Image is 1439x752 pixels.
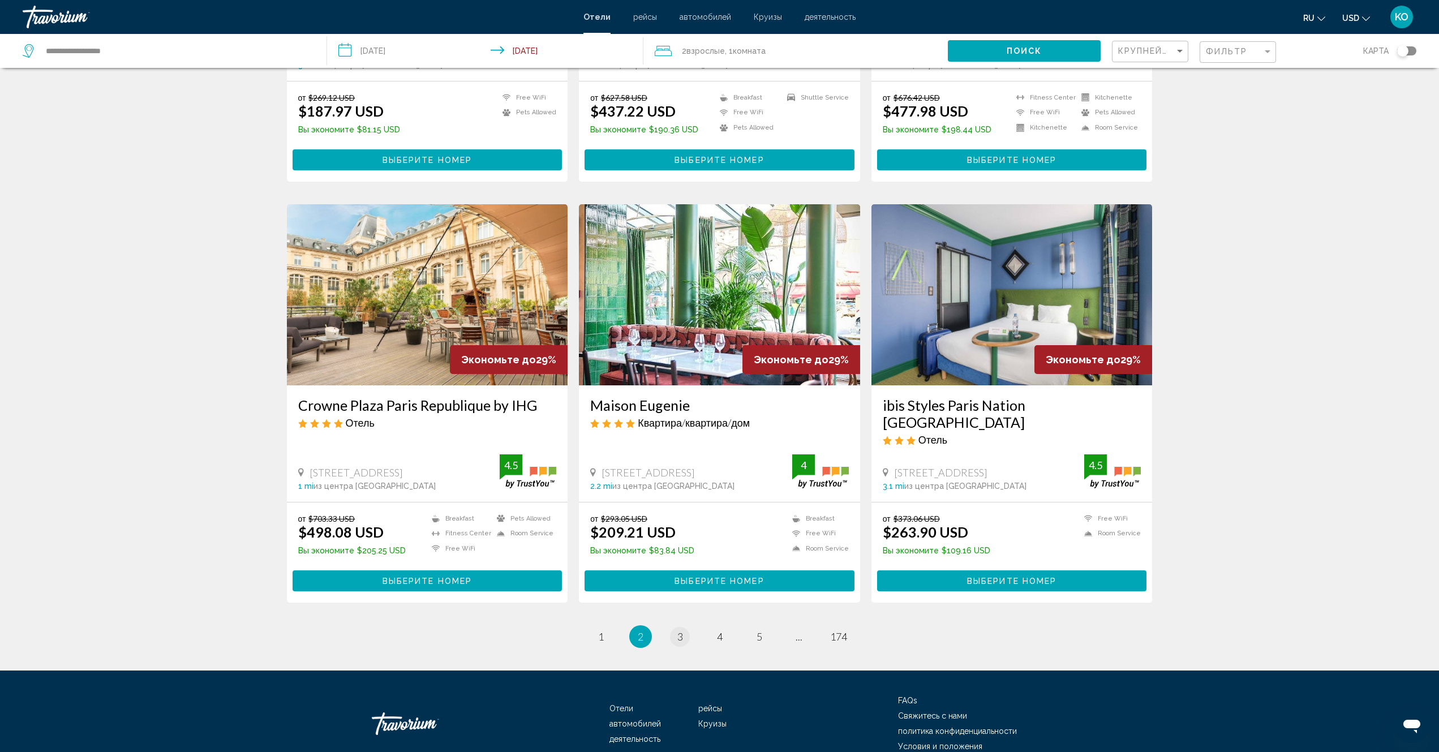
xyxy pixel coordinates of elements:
[383,156,472,165] span: Выберите номер
[609,734,660,744] a: деятельность
[609,704,633,713] span: Отели
[612,482,734,491] span: из центра [GEOGRAPHIC_DATA]
[1303,10,1325,26] button: Change language
[1303,14,1315,23] span: ru
[754,12,782,22] a: Круизы
[1342,14,1359,23] span: USD
[1011,93,1076,102] li: Fitness Center
[585,149,854,170] button: Выберите номер
[871,204,1153,385] a: Hotel image
[1076,123,1141,132] li: Room Service
[883,546,939,555] span: Вы экономите
[426,514,491,523] li: Breakfast
[805,12,856,22] a: деятельность
[677,630,683,643] span: 3
[590,102,676,119] ins: $437.22 USD
[967,156,1056,165] span: Выберите номер
[883,482,904,491] span: 3.1 mi
[1011,123,1076,132] li: Kitchenette
[298,397,557,414] a: Crowne Plaza Paris Republique by IHG
[1076,108,1141,118] li: Pets Allowed
[346,416,375,429] span: Отель
[426,528,491,538] li: Fitness Center
[298,546,406,555] p: $205.25 USD
[1342,10,1370,26] button: Change currency
[293,152,562,165] a: Выберите номер
[698,704,722,713] a: рейсы
[792,454,849,488] img: trustyou-badge.svg
[633,12,657,22] a: рейсы
[698,719,727,728] span: Круизы
[601,514,647,523] del: $293.05 USD
[500,454,556,488] img: trustyou-badge.svg
[898,696,917,705] a: FAQs
[583,12,611,22] a: Отели
[877,152,1147,165] a: Выберите номер
[675,156,764,165] span: Выберите номер
[497,93,556,102] li: Free WiFi
[590,546,694,555] p: $83.84 USD
[491,528,556,538] li: Room Service
[308,93,355,102] del: $269.12 USD
[1007,47,1042,56] span: Поиск
[590,482,612,491] span: 2.2 mi
[883,125,939,134] span: Вы экономите
[792,458,815,472] div: 4
[1206,47,1248,56] span: Фильтр
[372,707,485,741] a: Travorium
[1079,528,1141,538] li: Room Service
[1076,93,1141,102] li: Kitchenette
[918,433,947,446] span: Отель
[293,570,562,591] button: Выберите номер
[602,466,695,479] span: [STREET_ADDRESS]
[680,12,731,22] a: автомобилей
[877,573,1147,586] a: Выберите номер
[883,102,968,119] ins: $477.98 USD
[585,152,854,165] a: Выберите номер
[638,416,750,429] span: Квартира/квартира/дом
[883,397,1141,431] a: ibis Styles Paris Nation [GEOGRAPHIC_DATA]
[1034,345,1152,374] div: 29%
[714,123,781,132] li: Pets Allowed
[298,125,354,134] span: Вы экономите
[787,528,849,538] li: Free WiFi
[590,397,849,414] a: Maison Eugenie
[287,204,568,385] img: Hotel image
[948,40,1100,61] button: Поиск
[298,546,354,555] span: Вы экономите
[287,625,1153,648] ul: Pagination
[1387,5,1416,29] button: User Menu
[877,149,1147,170] button: Выберите номер
[590,93,598,102] span: от
[1389,46,1416,56] button: Toggle map
[491,514,556,523] li: Pets Allowed
[298,482,313,491] span: 1 mi
[1011,108,1076,118] li: Free WiFi
[904,482,1026,491] span: из центра [GEOGRAPHIC_DATA]
[23,6,572,28] a: Travorium
[682,43,725,59] span: 2
[383,577,472,586] span: Выберите номер
[787,544,849,553] li: Room Service
[898,742,982,751] a: Условия и положения
[1084,458,1107,472] div: 4.5
[298,125,400,134] p: $81.15 USD
[590,546,646,555] span: Вы экономите
[714,108,781,118] li: Free WiFi
[426,544,491,553] li: Free WiFi
[298,102,384,119] ins: $187.97 USD
[590,523,676,540] ins: $209.21 USD
[313,482,436,491] span: из центра [GEOGRAPHIC_DATA]
[898,727,1017,736] a: политика конфиденциальности
[590,514,598,523] span: от
[601,93,647,102] del: $627.58 USD
[883,523,968,540] ins: $263.90 USD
